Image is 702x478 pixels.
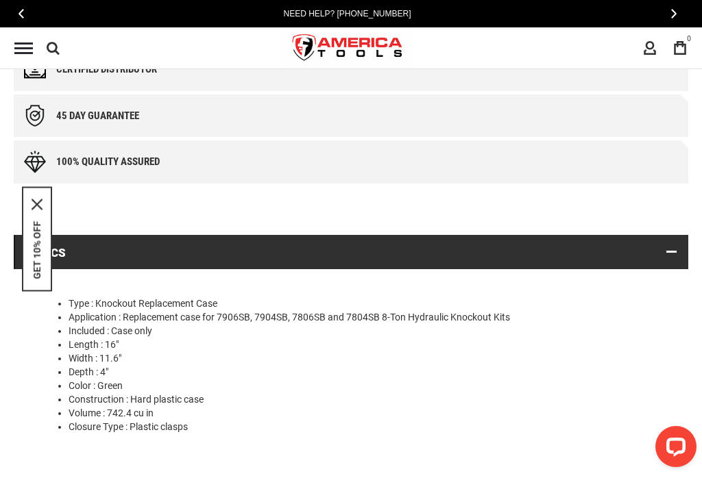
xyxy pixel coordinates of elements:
li: Volume : 742.4 cu in [69,406,661,420]
a: 0 [667,35,693,61]
li: Type : Knockout Replacement Case [69,297,661,310]
li: Length : 16" [69,338,661,351]
iframe: LiveChat chat widget [644,420,702,478]
div: 100% quality assured [56,156,160,168]
li: Included : Case only [69,324,661,338]
div: 45 day Guarantee [56,110,139,122]
button: Close [32,199,43,210]
span: Next [671,8,677,18]
li: Color : Green [69,379,661,392]
span: Previous [19,8,24,18]
li: Width : 11.6" [69,351,661,365]
svg: close icon [32,199,43,210]
a: store logo [281,23,414,74]
li: Depth : 4" [69,365,661,379]
li: Closure Type : Plastic clasps [69,420,661,433]
div: Certified Distributor [56,64,157,75]
a: Need Help? [PHONE_NUMBER] [279,7,415,21]
button: GET 10% OFF [32,221,43,279]
li: Application : Replacement case for 7906SB, 7904SB, 7806SB and 7804SB 8-Ton Hydraulic Knockout Kits [69,310,661,324]
li: Construction : Hard plastic case [69,392,661,406]
div: Menu [14,42,33,54]
span: 0 [687,35,691,42]
a: Specs [14,235,688,269]
img: America Tools [281,23,414,74]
